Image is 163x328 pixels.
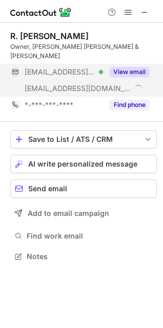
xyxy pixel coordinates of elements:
span: [EMAIL_ADDRESS][DOMAIN_NAME] [25,67,95,77]
span: AI write personalized message [28,160,137,168]
span: Add to email campaign [28,209,109,217]
img: ContactOut v5.3.10 [10,6,72,19]
button: Reveal Button [109,67,150,77]
span: Send email [28,185,67,193]
button: Send email [10,179,157,198]
div: R. [PERSON_NAME] [10,31,89,41]
span: [EMAIL_ADDRESS][DOMAIN_NAME] [25,84,131,93]
button: Find work email [10,229,157,243]
button: save-profile-one-click [10,130,157,149]
button: Reveal Button [109,100,150,110]
button: Add to email campaign [10,204,157,223]
span: Notes [27,252,153,261]
span: Find work email [27,231,153,241]
button: AI write personalized message [10,155,157,173]
div: Save to List / ATS / CRM [28,135,139,143]
div: Owner, [PERSON_NAME] [PERSON_NAME] & [PERSON_NAME] [10,42,157,61]
button: Notes [10,249,157,264]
